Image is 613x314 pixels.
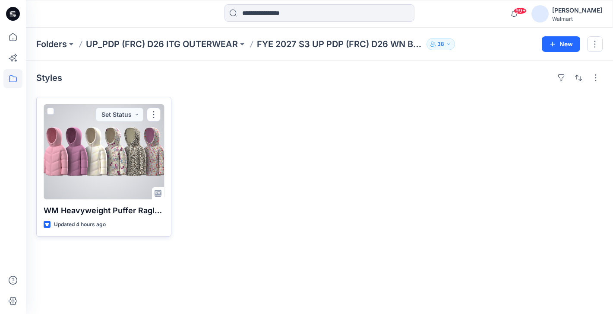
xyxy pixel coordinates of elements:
[531,5,549,22] img: avatar
[552,5,602,16] div: [PERSON_NAME]
[514,7,527,14] span: 99+
[427,38,455,50] button: 38
[54,220,106,229] p: Updated 4 hours ago
[36,38,67,50] a: Folders
[552,16,602,22] div: Walmart
[44,104,164,199] a: WM Heavyweight Puffer Raglan 09.15.25
[542,36,580,52] button: New
[86,38,238,50] a: UP_PDP (FRC) D26 ITG OUTERWEAR
[44,205,164,217] p: WM Heavyweight Puffer Raglan [DATE]
[257,38,423,50] p: FYE 2027 S3 UP PDP (FRC) D26 WN Baby & Toddler Girl Outerwear
[437,39,444,49] p: 38
[36,73,62,83] h4: Styles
